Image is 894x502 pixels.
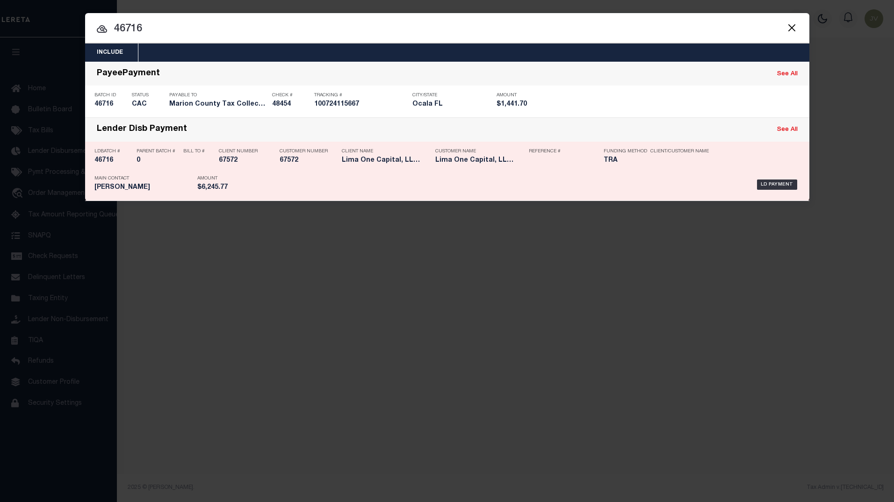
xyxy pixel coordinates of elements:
p: Parent Batch # [137,149,179,154]
h5: CAC [132,100,165,108]
div: LD Payment [757,179,797,190]
p: Client/Customer Name [650,149,709,154]
input: Start typing... [85,21,809,37]
h5: Lima One Capital, LLC - Bridge Portfolio [435,157,515,165]
p: City/State [412,93,492,98]
p: Tracking # [314,93,408,98]
button: Close [786,22,798,34]
a: See All [777,71,798,77]
h5: 48454 [272,100,310,108]
a: See All [777,127,798,133]
h5: $6,245.77 [197,184,244,192]
h5: Dave Hughes [94,184,193,192]
p: Bill To # [183,149,205,154]
h5: 67572 [219,157,266,165]
h5: 46716 [94,100,127,108]
p: Amount [497,93,539,98]
h5: 67572 [280,157,326,165]
div: Lender Disb Payment [97,124,187,135]
p: Client Name [342,149,421,154]
p: Status [132,93,165,98]
p: Reference # [529,149,599,154]
p: Payable To [169,93,267,98]
p: Check # [272,93,310,98]
p: Customer Number [280,149,328,154]
h5: 100724115667 [314,100,408,108]
h5: 0 [137,157,179,165]
h5: $1,441.70 [497,100,539,108]
h5: 46716 [94,157,132,165]
h5: Ocala FL [412,100,492,108]
button: Include [85,43,135,62]
p: Amount [197,176,244,181]
p: Client Number [219,149,266,154]
p: LDBatch # [94,149,132,154]
p: Main Contact [94,176,193,181]
h5: TRA [604,157,646,165]
h5: Lima One Capital, LLC - Bridge Portfolio [342,157,421,165]
p: Funding Method [604,149,647,154]
div: PayeePayment [97,69,160,79]
h5: Marion County Tax Collector [169,100,267,108]
p: Batch ID [94,93,127,98]
p: Customer Name [435,149,515,154]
